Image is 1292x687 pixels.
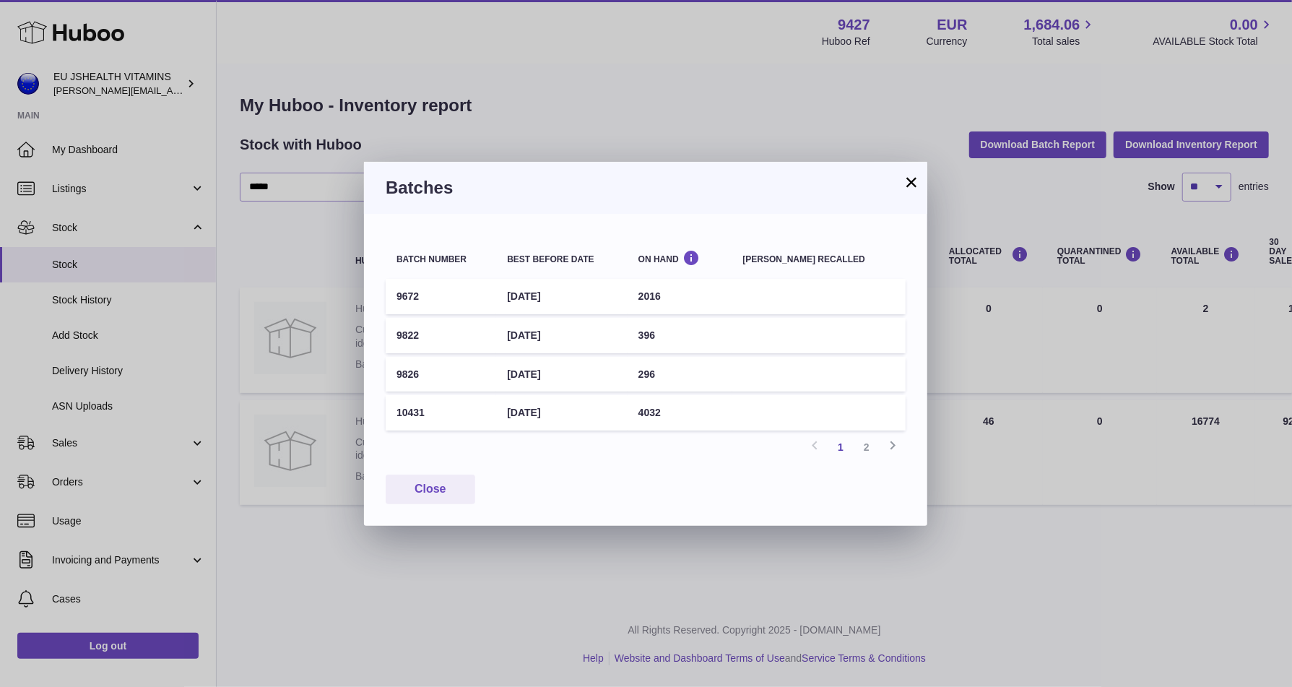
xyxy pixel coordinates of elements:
[386,395,496,431] td: 10431
[628,357,732,392] td: 296
[396,255,485,264] div: Batch number
[496,279,627,314] td: [DATE]
[628,395,732,431] td: 4032
[628,318,732,353] td: 396
[496,357,627,392] td: [DATE]
[386,279,496,314] td: 9672
[496,395,627,431] td: [DATE]
[828,434,854,460] a: 1
[903,173,920,191] button: ×
[386,357,496,392] td: 9826
[743,255,895,264] div: [PERSON_NAME] recalled
[496,318,627,353] td: [DATE]
[386,318,496,353] td: 9822
[507,255,616,264] div: Best before date
[638,250,721,264] div: On Hand
[628,279,732,314] td: 2016
[386,176,906,199] h3: Batches
[854,434,880,460] a: 2
[386,475,475,504] button: Close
